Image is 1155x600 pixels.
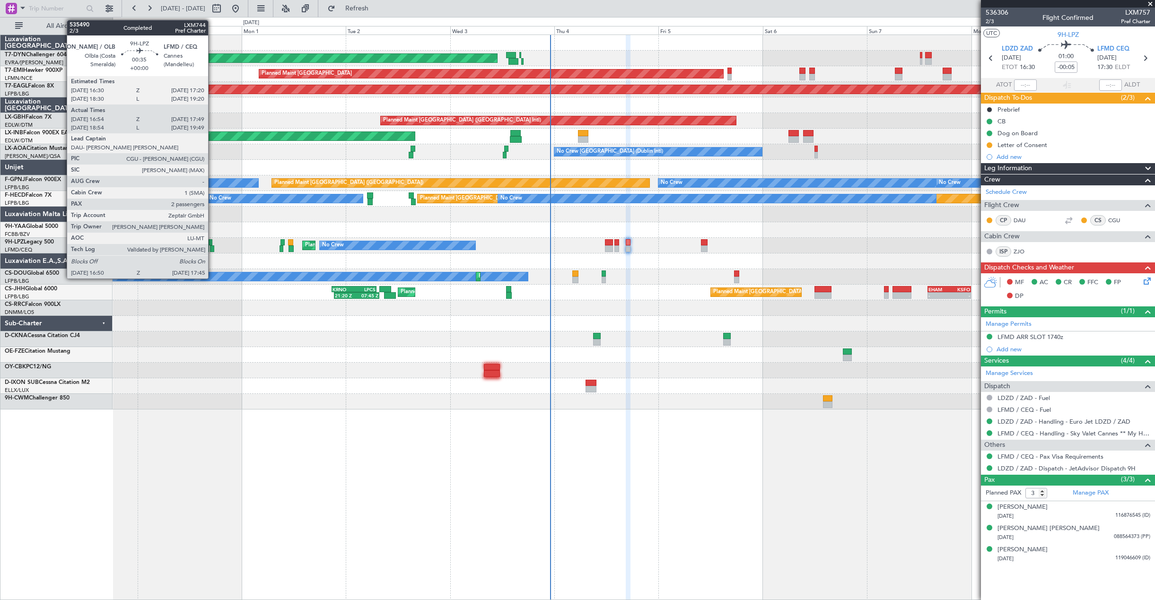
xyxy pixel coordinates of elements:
[997,534,1014,541] span: [DATE]
[1015,292,1024,301] span: DP
[5,114,52,120] a: LX-GBHFalcon 7X
[984,174,1000,185] span: Crew
[1121,93,1135,103] span: (2/3)
[984,306,1006,317] span: Permits
[984,381,1010,392] span: Dispatch
[322,238,344,252] div: No Crew
[5,177,25,183] span: F-GPNJ
[949,293,970,298] div: -
[5,153,61,160] a: [PERSON_NAME]/QSA
[1059,52,1074,61] span: 01:00
[5,333,80,339] a: D-CKNACessna Citation CJ4
[5,333,27,339] span: D-CKNA
[1002,44,1033,54] span: LDZD ZAD
[997,105,1020,113] div: Prebrief
[5,278,29,285] a: LFPB/LBG
[1015,278,1024,287] span: MF
[1014,216,1035,225] a: DAU
[346,26,450,35] div: Tue 2
[5,309,34,316] a: DNMM/LOS
[939,176,961,190] div: No Crew
[997,555,1014,562] span: [DATE]
[1014,247,1035,256] a: ZJO
[997,417,1130,426] a: LDZD / ZAD - Handling - Euro Jet LDZD / ZAD
[763,26,867,35] div: Sat 6
[1121,356,1135,365] span: (4/4)
[5,75,33,82] a: LFMN/NCE
[10,18,103,34] button: All Aircraft
[1115,63,1130,72] span: ELDT
[5,130,79,136] a: LX-INBFalcon 900EX EASy II
[984,262,1074,273] span: Dispatch Checks and Weather
[5,387,29,394] a: ELLX/LUX
[983,29,1000,37] button: UTC
[5,52,26,58] span: T7-DYN
[25,23,100,29] span: All Aircraft
[661,176,682,190] div: No Crew
[5,224,58,229] a: 9H-YAAGlobal 5000
[5,395,29,401] span: 9H-CWM
[479,270,628,284] div: Planned Maint [GEOGRAPHIC_DATA] ([GEOGRAPHIC_DATA])
[401,285,550,299] div: Planned Maint [GEOGRAPHIC_DATA] ([GEOGRAPHIC_DATA])
[1097,63,1112,72] span: 17:30
[986,488,1021,498] label: Planned PAX
[5,302,61,307] a: CS-RRCFalcon 900LX
[5,59,63,66] a: EVRA/[PERSON_NAME]
[5,146,26,151] span: LX-AOA
[5,137,33,144] a: EDLW/DTM
[928,287,949,292] div: EHAM
[29,1,83,16] input: Trip Number
[1002,53,1021,63] span: [DATE]
[357,293,378,298] div: 07:45 Z
[5,68,23,73] span: T7-EMI
[1115,554,1150,562] span: 119046609 (ID)
[554,26,658,35] div: Thu 4
[5,395,70,401] a: 9H-CWMChallenger 850
[984,163,1032,174] span: Leg Information
[5,286,57,292] a: CS-JHHGlobal 6000
[658,26,762,35] div: Fri 5
[5,293,29,300] a: LFPB/LBG
[5,380,90,385] a: D-IXON SUBCessna Citation M2
[242,26,346,35] div: Mon 1
[114,19,131,27] div: [DATE]
[138,26,242,35] div: Sun 31
[5,177,61,183] a: F-GPNJFalcon 900EX
[450,26,554,35] div: Wed 3
[984,475,995,486] span: Pax
[383,113,541,128] div: Planned Maint [GEOGRAPHIC_DATA] ([GEOGRAPHIC_DATA] Intl)
[500,191,522,206] div: No Crew
[986,17,1008,26] span: 2/3
[1114,278,1121,287] span: FP
[323,1,380,16] button: Refresh
[984,440,1005,451] span: Others
[1058,30,1079,40] span: 9H-LPZ
[997,513,1014,520] span: [DATE]
[984,231,1020,242] span: Cabin Crew
[5,192,52,198] a: F-HECDFalcon 7X
[243,19,259,27] div: [DATE]
[986,369,1033,378] a: Manage Services
[354,287,376,292] div: LPCS
[997,406,1051,414] a: LFMD / CEQ - Fuel
[996,215,1011,226] div: CP
[867,26,971,35] div: Sun 7
[210,191,231,206] div: No Crew
[996,80,1012,90] span: ATOT
[5,270,27,276] span: CS-DOU
[5,246,32,253] a: LFMD/CEQ
[337,5,377,12] span: Refresh
[5,231,30,238] a: FCBB/BZV
[986,320,1032,329] a: Manage Permits
[997,394,1050,402] a: LDZD / ZAD - Fuel
[997,117,1006,125] div: CB
[997,452,1103,461] a: LFMD / CEQ - Pax Visa Requirements
[262,67,352,81] div: Planned Maint [GEOGRAPHIC_DATA]
[986,8,1008,17] span: 536306
[1020,63,1035,72] span: 16:30
[984,200,1019,211] span: Flight Crew
[928,293,949,298] div: -
[997,524,1100,533] div: [PERSON_NAME] [PERSON_NAME]
[5,192,26,198] span: F-HECD
[557,145,663,159] div: No Crew [GEOGRAPHIC_DATA] (Dublin Intl)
